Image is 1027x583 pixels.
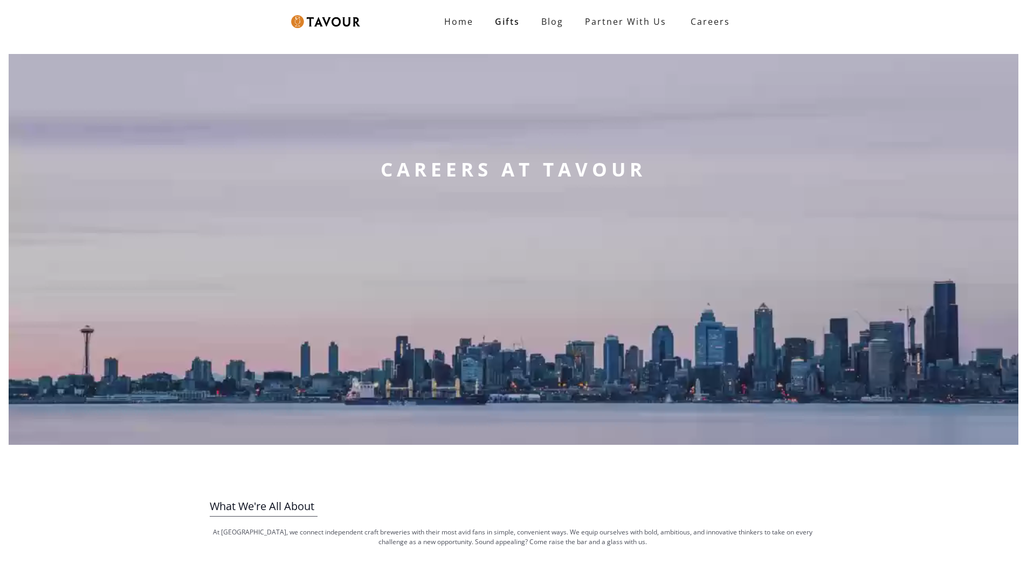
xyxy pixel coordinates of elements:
a: Careers [677,6,738,37]
strong: Home [444,16,473,28]
strong: Careers [691,11,730,32]
p: At [GEOGRAPHIC_DATA], we connect independent craft breweries with their most avid fans in simple,... [210,527,816,547]
a: partner with us [574,11,677,32]
h3: What We're All About [210,497,816,516]
strong: CAREERS AT TAVOUR [381,157,646,182]
a: Blog [530,11,574,32]
a: Home [433,11,484,32]
a: Gifts [484,11,530,32]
